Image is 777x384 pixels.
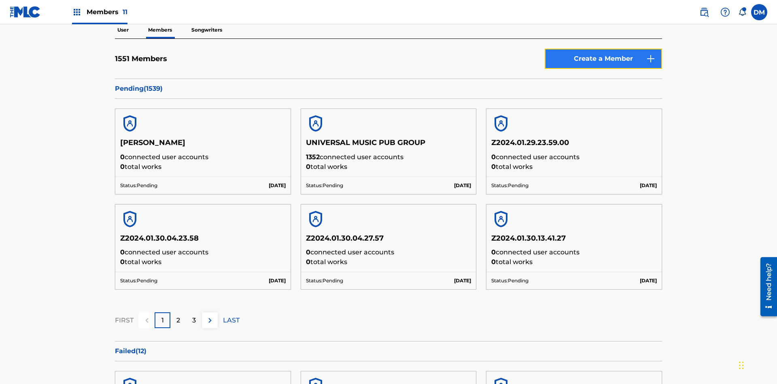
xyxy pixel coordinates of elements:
p: Status: Pending [120,182,157,189]
p: total works [306,257,471,267]
p: Status: Pending [306,277,343,284]
p: Status: Pending [491,182,529,189]
div: Help [717,4,733,20]
p: 2 [176,316,180,325]
span: 0 [491,258,496,266]
p: FIRST [115,316,134,325]
img: account [306,209,325,229]
p: total works [120,257,286,267]
h5: Z2024.01.29.23.59.00 [491,138,657,152]
p: Songwriters [189,21,225,38]
img: account [120,114,140,133]
p: 1 [161,316,164,325]
p: Pending ( 1539 ) [115,84,662,94]
p: Status: Pending [120,277,157,284]
p: Failed ( 12 ) [115,346,662,356]
span: 0 [120,163,125,171]
span: 0 [120,153,125,161]
p: connected user accounts [491,152,657,162]
span: 0 [491,163,496,171]
p: User [115,21,131,38]
img: account [491,209,511,229]
span: 0 [120,258,125,266]
span: 0 [306,258,310,266]
p: total works [491,257,657,267]
h5: Z2024.01.30.04.23.58 [120,234,286,248]
p: total works [491,162,657,172]
p: connected user accounts [120,152,286,162]
iframe: Chat Widget [737,345,777,384]
img: search [699,7,709,17]
p: connected user accounts [491,247,657,257]
p: Status: Pending [491,277,529,284]
img: help [720,7,730,17]
span: Members [87,7,127,17]
p: 3 [192,316,196,325]
h5: UNIVERSAL MUSIC PUB GROUP [306,138,471,152]
h5: Z2024.01.30.13.41.27 [491,234,657,248]
div: Drag [739,353,744,378]
img: MLC Logo [10,6,41,18]
h5: [PERSON_NAME] [120,138,286,152]
p: connected user accounts [120,247,286,257]
img: account [306,114,325,133]
p: [DATE] [269,182,286,189]
span: 0 [491,153,496,161]
p: [DATE] [269,277,286,284]
span: 0 [120,248,125,256]
img: Top Rightsholders [72,7,82,17]
img: 9d2ae6d4665cec9f34b9.svg [646,54,656,64]
iframe: Resource Center [754,254,777,320]
p: [DATE] [640,277,657,284]
p: connected user accounts [306,152,471,162]
p: Status: Pending [306,182,343,189]
img: account [120,209,140,229]
p: LAST [223,316,240,325]
h5: 1551 Members [115,54,167,64]
img: right [205,316,215,325]
h5: Z2024.01.30.04.27.57 [306,234,471,248]
div: User Menu [751,4,767,20]
img: account [491,114,511,133]
span: 11 [123,8,127,16]
p: Members [146,21,174,38]
p: total works [306,162,471,172]
span: 1352 [306,153,320,161]
p: connected user accounts [306,247,471,257]
span: 0 [491,248,496,256]
p: [DATE] [454,182,471,189]
p: [DATE] [454,277,471,284]
div: Notifications [738,8,746,16]
span: 0 [306,248,310,256]
a: Public Search [696,4,712,20]
p: total works [120,162,286,172]
span: 0 [306,163,310,171]
p: [DATE] [640,182,657,189]
a: Create a Member [545,49,662,69]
